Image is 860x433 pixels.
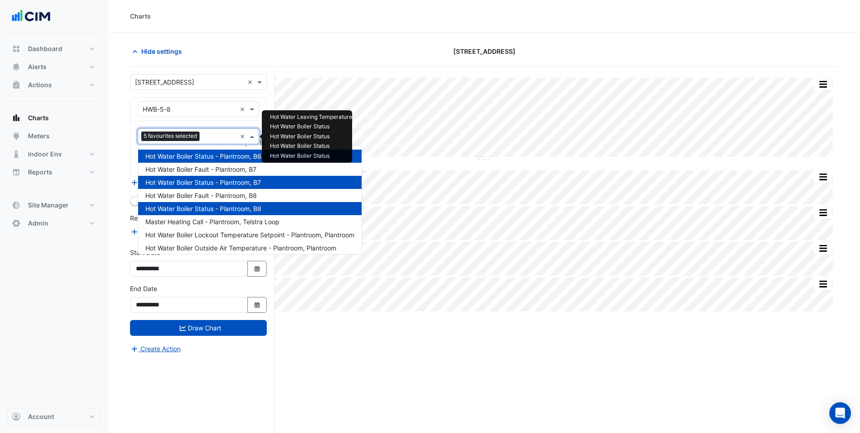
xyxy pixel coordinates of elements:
span: Hide settings [141,47,182,56]
button: Charts [7,109,101,127]
app-icon: Meters [12,132,21,141]
fa-icon: Select Date [253,265,261,273]
span: Master Heating Call - Plantroom, Telstra Loop [145,218,279,226]
td: Plantroom [357,112,392,122]
td: Plantroom [357,151,392,161]
button: Account [7,408,101,426]
app-icon: Site Manager [12,201,21,210]
span: Hot Water Boiler Status - Plantroom, B7 [145,179,261,186]
button: Meters [7,127,101,145]
app-icon: Actions [12,80,21,89]
td: Plantroom [392,112,428,122]
span: Site Manager [28,201,69,210]
td: Hot Water Boiler Status [265,132,357,141]
app-icon: Alerts [12,62,21,71]
td: B8 [392,151,428,161]
button: Create Action [130,344,181,354]
span: Alerts [28,62,46,71]
button: Hide settings [130,43,188,59]
span: Hot Water Boiler Status - Plantroom, B8 [145,205,261,212]
td: Hot Water Boiler Status [265,122,357,132]
button: More Options [814,278,832,290]
app-icon: Dashboard [12,44,21,53]
span: 5 favourites selected [141,132,200,141]
span: Admin [28,219,48,228]
span: Hot Water Boiler Status - Plantroom, B6 [145,152,261,160]
app-icon: Admin [12,219,21,228]
button: Alerts [7,58,101,76]
fa-icon: Select Date [253,301,261,309]
button: More Options [814,79,832,90]
button: Dashboard [7,40,101,58]
button: More Options [814,207,832,218]
span: Hot Water Boiler Outside Air Temperature - Plantroom, Plantroom [145,244,336,252]
img: Company Logo [11,7,51,25]
label: End Date [130,284,157,293]
app-icon: Charts [12,113,21,122]
td: Plantroom [357,132,392,141]
span: Hot Water Boiler Lockout Temperature Setpoint - Plantroom, Plantroom [145,231,354,239]
span: Meters [28,132,50,141]
td: Plantroom [357,122,392,132]
span: [STREET_ADDRESS] [453,47,516,56]
div: Open Intercom Messenger [829,402,851,424]
button: More Options [814,171,832,183]
span: Clear [240,104,247,114]
button: Site Manager [7,196,101,214]
span: Clear [240,132,247,141]
button: More Options [814,243,832,254]
label: Reference Lines [130,213,177,223]
button: Add Reference Line [130,226,197,237]
td: B7 [392,141,428,151]
label: Start Date [130,248,160,257]
div: Options List [138,146,362,254]
button: Actions [7,76,101,94]
span: Clear [247,77,255,87]
button: Add Equipment [130,178,185,188]
span: Charts [28,113,49,122]
app-icon: Reports [12,168,21,177]
td: Hot Water Leaving Temperature [265,112,357,122]
span: Dashboard [28,44,62,53]
button: Admin [7,214,101,232]
span: Account [28,412,54,421]
td: B5 [392,122,428,132]
span: Actions [28,80,52,89]
button: Indoor Env [7,145,101,163]
td: B6 [392,132,428,141]
div: Charts [130,11,151,21]
app-icon: Indoor Env [12,150,21,159]
td: Plantroom [357,141,392,151]
span: Hot Water Boiler Fault - Plantroom, B8 [145,192,257,199]
button: Reports [7,163,101,181]
span: Reports [28,168,52,177]
span: Hot Water Boiler Fault - Plantroom, B7 [145,165,256,173]
button: Draw Chart [130,320,267,336]
td: Hot Water Boiler Status [265,151,357,161]
span: Indoor Env [28,150,62,159]
td: Hot Water Boiler Status [265,141,357,151]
